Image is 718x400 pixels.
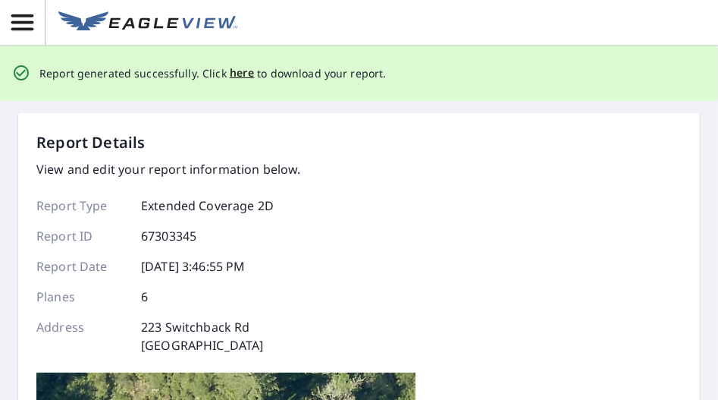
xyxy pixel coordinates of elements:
[36,227,127,245] p: Report ID
[36,257,127,276] p: Report Date
[36,160,301,178] p: View and edit your report information below.
[58,11,237,34] img: EV Logo
[141,318,264,354] p: 223 Switchback Rd [GEOGRAPHIC_DATA]
[141,227,196,245] p: 67303345
[36,131,146,154] p: Report Details
[141,197,274,215] p: Extended Coverage 2D
[36,318,127,354] p: Address
[230,64,255,83] button: here
[36,288,127,306] p: Planes
[141,288,148,306] p: 6
[39,64,387,83] p: Report generated successfully. Click to download your report.
[36,197,127,215] p: Report Type
[141,257,246,276] p: [DATE] 3:46:55 PM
